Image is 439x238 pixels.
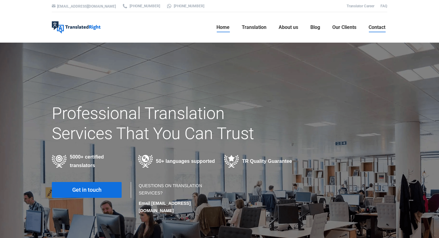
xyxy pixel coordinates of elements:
[216,24,230,30] span: Home
[52,103,272,144] h1: Professional Translation Services That You Can Trust
[309,18,322,37] a: Blog
[279,24,298,30] span: About us
[139,182,213,214] div: QUESTIONS ON TRANSLATION SERVICES?
[139,201,191,213] strong: Email [EMAIL_ADDRESS][DOMAIN_NAME]
[52,21,101,33] img: Translated Right
[224,155,301,168] div: TR Quality Guarantee
[166,3,204,9] a: [PHONE_NUMBER]
[52,153,129,170] div: 5000+ certified translators
[52,182,122,198] a: Get in touch
[332,24,356,30] span: Our Clients
[52,155,67,168] img: Professional Certified Translators providing translation services in various industries in 50+ la...
[138,155,215,168] div: 50+ languages supported
[277,18,300,37] a: About us
[310,24,320,30] span: Blog
[215,18,231,37] a: Home
[240,18,268,37] a: Translation
[369,24,385,30] span: Contact
[347,4,374,8] a: Translator Career
[122,3,160,9] a: [PHONE_NUMBER]
[242,24,266,30] span: Translation
[380,4,387,8] a: FAQ
[367,18,387,37] a: Contact
[72,187,102,193] span: Get in touch
[57,4,116,9] a: [EMAIL_ADDRESS][DOMAIN_NAME]
[330,18,358,37] a: Our Clients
